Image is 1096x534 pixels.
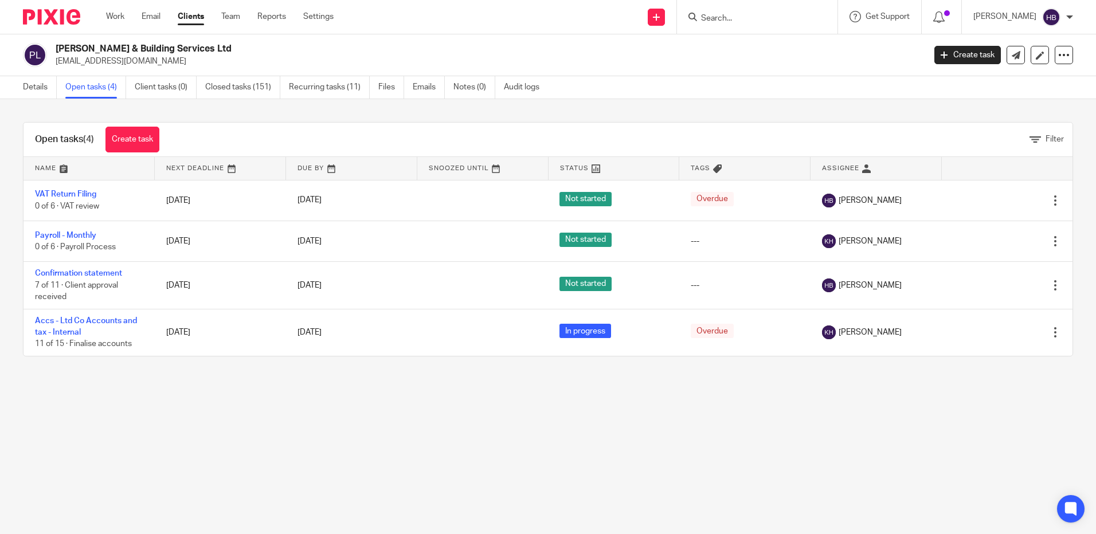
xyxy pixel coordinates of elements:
span: Not started [559,277,612,291]
span: [DATE] [298,281,322,289]
img: svg%3E [822,234,836,248]
span: Overdue [691,324,734,338]
a: Work [106,11,124,22]
img: svg%3E [822,325,836,339]
td: [DATE] [155,221,286,261]
span: 0 of 6 · VAT review [35,202,99,210]
span: [PERSON_NAME] [839,280,902,291]
span: Not started [559,192,612,206]
a: Audit logs [504,76,548,99]
a: Open tasks (4) [65,76,126,99]
td: [DATE] [155,262,286,309]
p: [PERSON_NAME] [973,11,1036,22]
a: Emails [413,76,445,99]
a: Details [23,76,57,99]
span: 11 of 15 · Finalise accounts [35,340,132,348]
p: [EMAIL_ADDRESS][DOMAIN_NAME] [56,56,917,67]
a: Confirmation statement [35,269,122,277]
div: --- [691,235,799,247]
a: Notes (0) [453,76,495,99]
span: In progress [559,324,611,338]
span: [DATE] [298,237,322,245]
a: Files [378,76,404,99]
span: [DATE] [298,197,322,205]
a: Email [142,11,161,22]
span: 0 of 6 · Payroll Process [35,243,116,251]
span: [PERSON_NAME] [839,235,902,247]
input: Search [700,14,803,24]
span: Snoozed Until [429,165,489,171]
span: Status [560,165,589,171]
a: Team [221,11,240,22]
img: svg%3E [23,43,47,67]
span: [PERSON_NAME] [839,195,902,206]
span: [DATE] [298,328,322,336]
img: svg%3E [822,194,836,207]
div: --- [691,280,799,291]
td: [DATE] [155,180,286,221]
span: [PERSON_NAME] [839,327,902,338]
span: (4) [83,135,94,144]
h1: Open tasks [35,133,94,146]
span: Get Support [866,13,910,21]
span: Tags [691,165,710,171]
span: Filter [1046,135,1064,143]
td: [DATE] [155,309,286,356]
img: Pixie [23,9,80,25]
span: 7 of 11 · Client approval received [35,281,118,301]
a: Create task [105,127,159,152]
a: Clients [178,11,204,22]
a: Payroll - Monthly [35,231,96,239]
img: svg%3E [822,278,836,292]
a: Client tasks (0) [135,76,197,99]
span: Not started [559,233,612,247]
a: Settings [303,11,334,22]
a: Reports [257,11,286,22]
a: Closed tasks (151) [205,76,280,99]
img: svg%3E [1042,8,1060,26]
a: Accs - Ltd Co Accounts and tax - Internal [35,317,137,336]
a: VAT Return Filing [35,190,96,198]
h2: [PERSON_NAME] & Building Services Ltd [56,43,745,55]
a: Recurring tasks (11) [289,76,370,99]
span: Overdue [691,192,734,206]
a: Create task [934,46,1001,64]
